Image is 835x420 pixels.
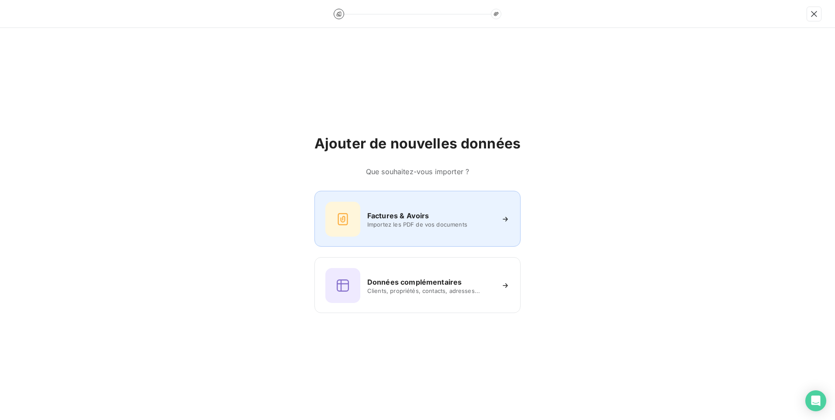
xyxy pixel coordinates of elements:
[367,287,494,294] span: Clients, propriétés, contacts, adresses...
[805,390,826,411] div: Open Intercom Messenger
[367,277,462,287] h6: Données complémentaires
[314,166,521,177] h6: Que souhaitez-vous importer ?
[314,135,521,152] h2: Ajouter de nouvelles données
[367,210,429,221] h6: Factures & Avoirs
[367,221,494,228] span: Importez les PDF de vos documents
